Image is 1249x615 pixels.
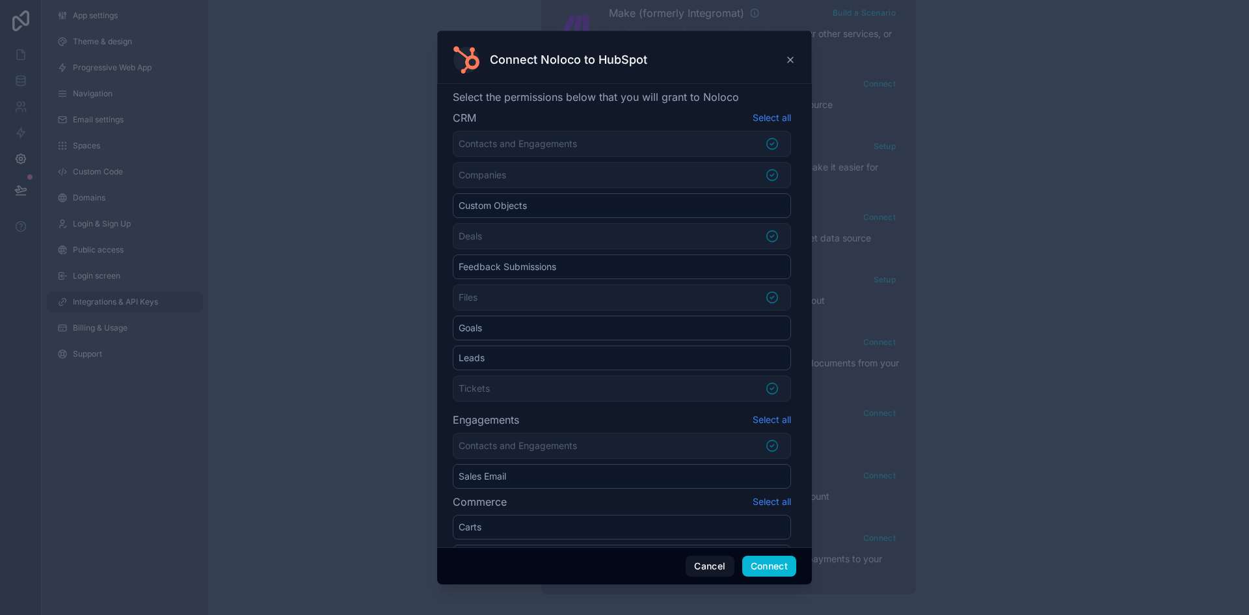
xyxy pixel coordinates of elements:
[686,556,734,577] button: Cancel
[459,200,527,211] span: Custom Objects
[742,556,796,577] button: Connect
[459,352,485,363] span: Leads
[753,110,791,126] button: Select all
[459,471,506,482] span: Sales Email
[753,494,791,510] button: Select all
[459,292,477,303] span: Files
[459,521,481,532] span: Carts
[753,412,791,428] button: Select all
[459,440,577,451] span: Contacts and Engagements
[453,89,796,105] span: Select the permissions below that you will grant to Noloco
[459,138,577,149] span: Contacts and Engagements
[459,322,482,333] span: Goals
[459,383,490,394] span: Tickets
[490,52,647,68] h3: Connect Noloco to HubSpot
[459,230,482,241] span: Deals
[459,169,506,180] span: Companies
[453,412,519,428] h3: Engagements
[453,494,507,510] h3: Commerce
[453,46,479,74] img: HubSpot
[453,110,476,126] h3: CRM
[459,261,556,272] span: Feedback Submissions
